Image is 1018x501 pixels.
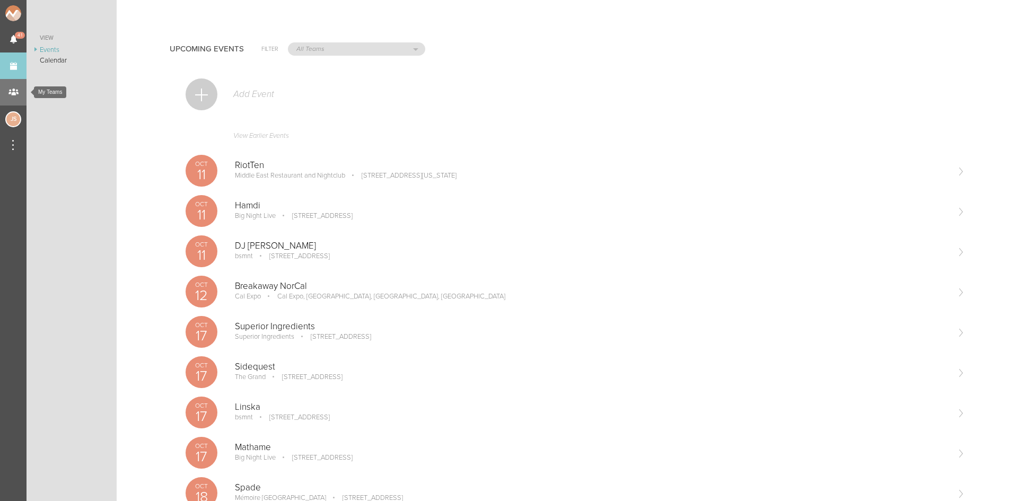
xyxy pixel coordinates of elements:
[186,248,217,262] p: 11
[235,442,948,453] p: Mathame
[186,483,217,489] p: Oct
[267,373,343,381] p: [STREET_ADDRESS]
[235,413,253,421] p: bsmnt
[235,241,948,251] p: DJ [PERSON_NAME]
[254,413,330,421] p: [STREET_ADDRESS]
[235,212,276,220] p: Big Night Live
[5,111,21,127] div: Jessica Smith
[170,45,244,54] h4: Upcoming Events
[235,160,948,171] p: RiotTen
[261,45,278,54] h6: Filter
[235,252,253,260] p: bsmnt
[186,126,965,151] a: View Earlier Events
[235,200,948,211] p: Hamdi
[235,321,948,332] p: Superior Ingredients
[235,373,266,381] p: The Grand
[186,288,217,303] p: 12
[186,329,217,343] p: 17
[186,168,217,182] p: 11
[235,281,948,292] p: Breakaway NorCal
[27,55,117,66] a: Calendar
[186,450,217,464] p: 17
[235,362,948,372] p: Sidequest
[235,402,948,412] p: Linska
[254,252,330,260] p: [STREET_ADDRESS]
[186,443,217,449] p: Oct
[27,32,117,45] a: View
[186,161,217,167] p: Oct
[15,32,25,39] span: 41
[27,45,117,55] a: Events
[186,362,217,368] p: Oct
[235,171,345,180] p: Middle East Restaurant and Nightclub
[296,332,371,341] p: [STREET_ADDRESS]
[347,171,457,180] p: [STREET_ADDRESS][US_STATE]
[262,292,505,301] p: Cal Expo, [GEOGRAPHIC_DATA], [GEOGRAPHIC_DATA], [GEOGRAPHIC_DATA]
[232,89,274,100] p: Add Event
[186,241,217,248] p: Oct
[277,453,353,462] p: [STREET_ADDRESS]
[186,208,217,222] p: 11
[186,282,217,288] p: Oct
[5,5,65,21] img: NOMAD
[186,369,217,383] p: 17
[186,201,217,207] p: Oct
[235,453,276,462] p: Big Night Live
[186,322,217,328] p: Oct
[235,332,294,341] p: Superior Ingredients
[186,402,217,409] p: Oct
[235,482,948,493] p: Spade
[186,409,217,424] p: 17
[277,212,353,220] p: [STREET_ADDRESS]
[235,292,261,301] p: Cal Expo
